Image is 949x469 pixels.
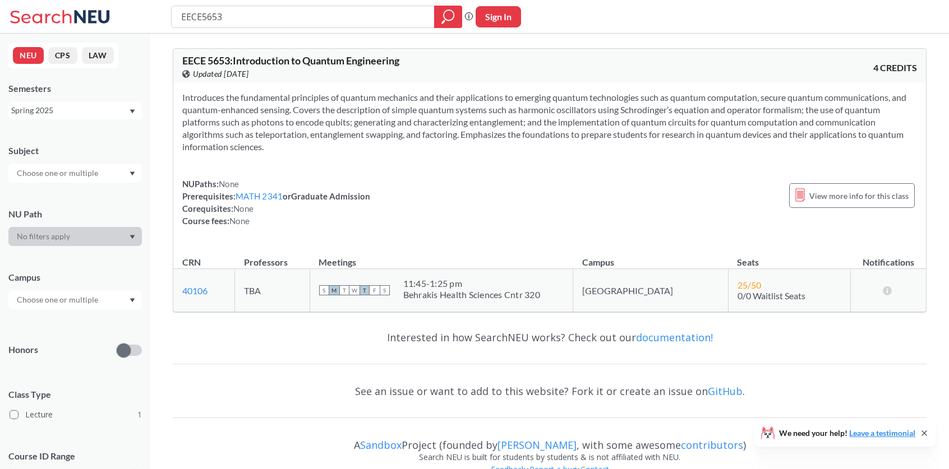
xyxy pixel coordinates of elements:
div: magnifying glass [434,6,462,28]
div: Behrakis Health Sciences Cntr 320 [403,289,540,300]
div: Dropdown arrow [8,227,142,246]
button: CPS [48,47,77,64]
div: Dropdown arrow [8,164,142,183]
span: M [329,285,339,295]
div: Semesters [8,82,142,95]
span: S [319,285,329,295]
label: Lecture [10,407,142,422]
div: Dropdown arrow [8,290,142,309]
th: Seats [728,245,850,269]
div: Subject [8,145,142,157]
span: Updated [DATE] [193,68,248,80]
span: T [339,285,349,295]
div: Campus [8,271,142,284]
span: None [219,179,239,189]
svg: Dropdown arrow [130,109,135,114]
a: contributors [681,438,743,452]
th: Professors [235,245,310,269]
button: NEU [13,47,44,64]
th: Meetings [310,245,573,269]
div: CRN [182,256,201,268]
span: W [349,285,360,295]
span: S [380,285,390,295]
div: NU Path [8,208,142,220]
a: 40106 [182,285,208,296]
th: Campus [573,245,729,269]
span: T [360,285,370,295]
div: NUPaths: Prerequisites: or Graduate Admission Corequisites: Course fees: [182,178,370,227]
span: F [370,285,380,295]
svg: Dropdown arrow [130,171,135,176]
a: Sandbox [360,438,402,452]
span: 0/0 Waitlist Seats [738,290,805,301]
span: 25 / 50 [738,280,761,290]
a: [PERSON_NAME] [497,438,577,452]
p: Honors [8,343,38,356]
input: Class, professor, course number, "phrase" [180,7,426,26]
div: Interested in how SearchNEU works? Check out our [173,321,927,354]
div: 11:45 - 1:25 pm [403,278,540,289]
div: Spring 2025Dropdown arrow [8,101,142,119]
div: A Project (founded by , with some awesome ) [173,429,927,451]
svg: Dropdown arrow [130,235,135,239]
p: Course ID Range [8,450,142,463]
span: Class Type [8,388,142,401]
td: [GEOGRAPHIC_DATA] [573,269,729,312]
input: Choose one or multiple [11,293,105,307]
span: 1 [137,408,142,421]
span: EECE 5653 : Introduction to Quantum Engineering [182,54,399,67]
a: GitHub [708,384,743,398]
span: None [229,216,250,226]
th: Notifications [851,245,926,269]
div: Search NEU is built for students by students & is not affiliated with NEU. [173,451,927,463]
span: 4 CREDITS [873,62,917,74]
div: See an issue or want to add to this website? Fork it or create an issue on . [173,375,927,407]
a: Leave a testimonial [849,428,915,438]
span: We need your help! [779,429,915,437]
span: View more info for this class [809,189,909,203]
section: Introduces the fundamental principles of quantum mechanics and their applications to emerging qua... [182,91,917,153]
svg: Dropdown arrow [130,298,135,303]
a: documentation! [636,331,713,344]
button: Sign In [476,6,521,27]
span: None [233,203,254,213]
td: TBA [235,269,310,312]
input: Choose one or multiple [11,166,105,180]
svg: magnifying glass [441,9,455,25]
a: MATH 2341 [236,191,283,201]
button: LAW [82,47,114,64]
div: Spring 2025 [11,104,128,117]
